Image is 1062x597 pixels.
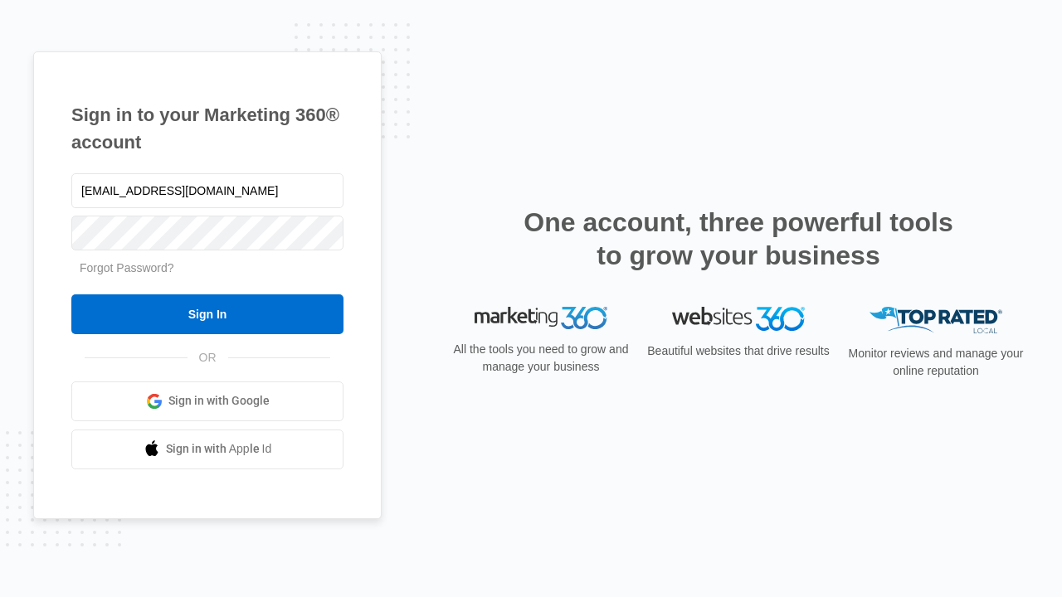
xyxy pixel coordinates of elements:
[645,342,831,360] p: Beautiful websites that drive results
[519,206,958,272] h2: One account, three powerful tools to grow your business
[80,261,174,274] a: Forgot Password?
[71,173,343,208] input: Email
[71,294,343,334] input: Sign In
[475,307,607,330] img: Marketing 360
[71,381,343,421] a: Sign in with Google
[166,440,272,458] span: Sign in with Apple Id
[448,341,634,376] p: All the tools you need to grow and manage your business
[843,345,1029,380] p: Monitor reviews and manage your online reputation
[71,430,343,469] a: Sign in with Apple Id
[188,349,228,366] span: OR
[672,307,805,331] img: Websites 360
[870,307,1002,334] img: Top Rated Local
[168,392,270,410] span: Sign in with Google
[71,101,343,156] h1: Sign in to your Marketing 360® account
